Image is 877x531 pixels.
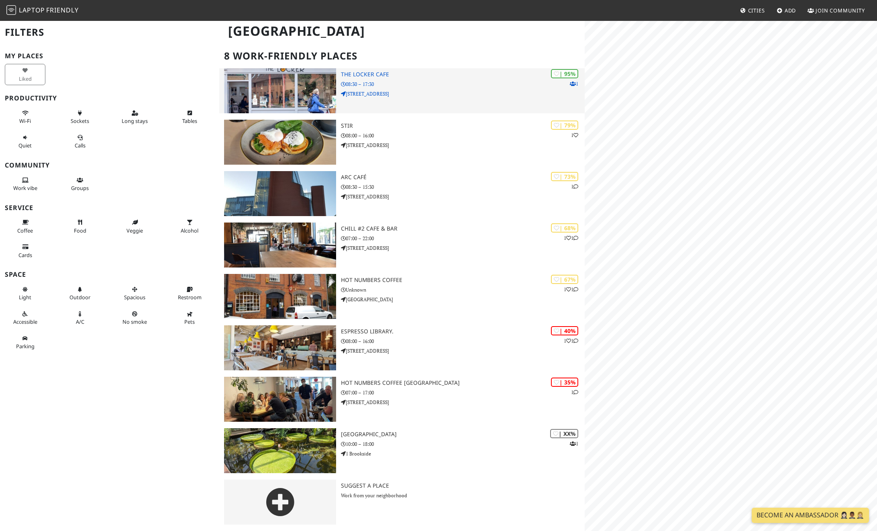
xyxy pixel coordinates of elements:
[551,326,578,335] div: | 40%
[571,131,578,139] p: 1
[551,69,578,78] div: | 95%
[341,482,585,489] h3: Suggest a Place
[219,377,585,422] a: Hot Numbers Coffee Trumpington Street | 35% 1 Hot Numbers Coffee [GEOGRAPHIC_DATA] 07:00 – 17:00 ...
[74,227,86,234] span: Food
[75,142,86,149] span: Video/audio calls
[114,216,155,237] button: Veggie
[5,216,45,237] button: Coffee
[60,283,100,304] button: Outdoor
[169,307,210,329] button: Pets
[551,275,578,284] div: | 67%
[341,328,585,335] h3: Espresso Library.
[551,223,578,233] div: | 68%
[224,171,336,216] img: ARC Café
[114,307,155,329] button: No smoke
[341,492,585,499] p: Work from your neighborhood
[785,7,796,14] span: Add
[571,388,578,396] p: 1
[5,20,214,45] h2: Filters
[816,7,865,14] span: Join Community
[341,123,585,129] h3: Stir
[564,337,578,345] p: 1 1
[114,283,155,304] button: Spacious
[114,106,155,128] button: Long stays
[341,235,585,242] p: 07:00 – 22:00
[169,216,210,237] button: Alcohol
[5,131,45,152] button: Quiet
[17,227,33,234] span: Coffee
[341,389,585,396] p: 07:00 – 17:00
[169,106,210,128] button: Tables
[341,90,585,98] p: [STREET_ADDRESS]
[341,193,585,200] p: [STREET_ADDRESS]
[570,440,578,447] p: 1
[551,120,578,130] div: | 79%
[341,174,585,181] h3: ARC Café
[181,227,198,234] span: Alcohol
[5,106,45,128] button: Wi-Fi
[19,6,45,14] span: Laptop
[341,440,585,448] p: 10:00 – 18:00
[5,204,214,212] h3: Service
[748,7,765,14] span: Cities
[752,508,869,523] a: Become an Ambassador 🤵🏻‍♀️🤵🏾‍♂️🤵🏼‍♀️
[60,131,100,152] button: Calls
[737,3,768,18] a: Cities
[19,117,31,125] span: Stable Wi-Fi
[341,80,585,88] p: 08:30 – 17:30
[804,3,868,18] a: Join Community
[5,240,45,261] button: Cards
[224,377,336,422] img: Hot Numbers Coffee Trumpington Street
[341,431,585,438] h3: [GEOGRAPHIC_DATA]
[341,244,585,252] p: [STREET_ADDRESS]
[46,6,78,14] span: Friendly
[184,318,195,325] span: Pet friendly
[60,216,100,237] button: Food
[122,117,148,125] span: Long stays
[5,174,45,195] button: Work vibe
[5,307,45,329] button: Accessible
[341,141,585,149] p: [STREET_ADDRESS]
[5,94,214,102] h3: Productivity
[224,44,580,68] h2: 8 Work-Friendly Places
[169,283,210,304] button: Restroom
[224,274,336,319] img: Hot Numbers Coffee
[341,71,585,78] h3: The Locker Cafe
[222,20,583,42] h1: [GEOGRAPHIC_DATA]
[219,120,585,165] a: Stir | 79% 1 Stir 08:00 – 16:00 [STREET_ADDRESS]
[224,325,336,370] img: Espresso Library.
[341,225,585,232] h3: Chill #2 Cafe & Bar
[219,274,585,319] a: Hot Numbers Coffee | 67% 11 Hot Numbers Coffee Unknown [GEOGRAPHIC_DATA]
[341,337,585,345] p: 08:00 – 16:00
[224,480,336,525] img: gray-place-d2bdb4477600e061c01bd816cc0f2ef0cfcb1ca9e3ad78868dd16fb2af073a21.png
[219,223,585,268] a: Chill #2 Cafe & Bar | 68% 11 Chill #2 Cafe & Bar 07:00 – 22:00 [STREET_ADDRESS]
[126,227,143,234] span: Veggie
[71,117,89,125] span: Power sockets
[182,117,197,125] span: Work-friendly tables
[571,183,578,190] p: 1
[551,172,578,181] div: | 73%
[341,296,585,303] p: [GEOGRAPHIC_DATA]
[219,428,585,473] a: Cambridge University Botanic Garden | XX% 1 [GEOGRAPHIC_DATA] 10:00 – 18:00 1 Brookside
[76,318,84,325] span: Air conditioned
[550,429,578,438] div: | XX%
[570,80,578,88] p: 1
[18,251,32,259] span: Credit cards
[341,450,585,457] p: 1 Brookside
[224,223,336,268] img: Chill #2 Cafe & Bar
[564,234,578,242] p: 1 1
[5,52,214,60] h3: My Places
[224,428,336,473] img: Cambridge University Botanic Garden
[5,283,45,304] button: Light
[69,294,90,301] span: Outdoor area
[341,347,585,355] p: [STREET_ADDRESS]
[224,120,336,165] img: Stir
[564,286,578,293] p: 1 1
[773,3,799,18] a: Add
[18,142,32,149] span: Quiet
[5,332,45,353] button: Parking
[341,286,585,294] p: Unknown
[341,380,585,386] h3: Hot Numbers Coffee [GEOGRAPHIC_DATA]
[124,294,145,301] span: Spacious
[6,4,79,18] a: LaptopFriendly LaptopFriendly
